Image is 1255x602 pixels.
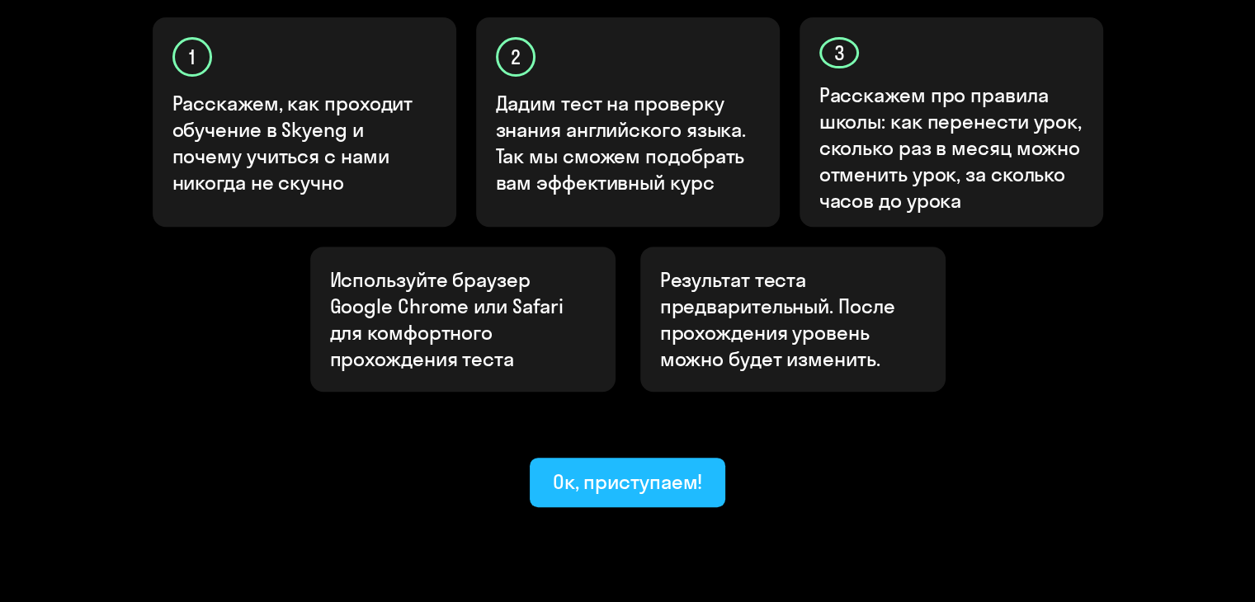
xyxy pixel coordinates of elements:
[330,266,596,372] p: Используйте браузер Google Chrome или Safari для комфортного прохождения теста
[660,266,926,372] p: Результат теста предварительный. После прохождения уровень можно будет изменить.
[496,90,762,195] p: Дадим тест на проверку знания английского языка. Так мы сможем подобрать вам эффективный курс
[819,82,1085,214] p: Расскажем про правила школы: как перенести урок, сколько раз в месяц можно отменить урок, за скол...
[172,90,438,195] p: Расскажем, как проходит обучение в Skyeng и почему учиться с нами никогда не скучно
[819,37,859,68] div: 3
[553,468,703,495] div: Ок, приступаем!
[530,458,726,507] button: Ок, приступаем!
[172,37,212,77] div: 1
[496,37,535,77] div: 2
